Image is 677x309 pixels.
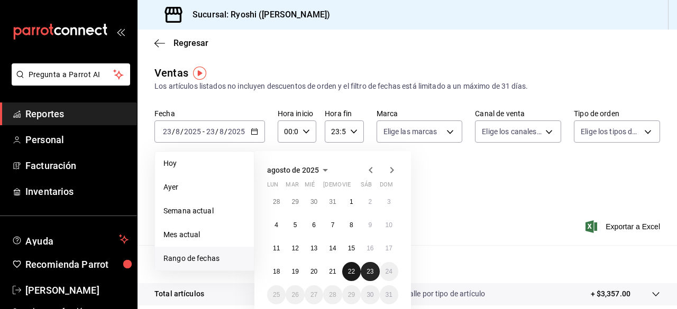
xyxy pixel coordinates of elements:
a: Pregunta a Parrot AI [7,77,130,88]
div: Los artículos listados no incluyen descuentos de orden y el filtro de fechas está limitado a un m... [154,81,660,92]
abbr: 31 de agosto de 2025 [386,291,392,298]
label: Fecha [154,110,265,117]
abbr: 30 de agosto de 2025 [367,291,373,298]
img: Tooltip marker [193,67,206,80]
button: 29 de julio de 2025 [286,192,304,211]
span: Elige los tipos de orden [581,126,641,137]
button: 14 de agosto de 2025 [323,239,342,258]
span: / [172,127,175,136]
span: agosto de 2025 [267,166,319,174]
button: 23 de agosto de 2025 [361,262,379,281]
abbr: 6 de agosto de 2025 [312,221,316,229]
abbr: 23 de agosto de 2025 [367,268,373,275]
abbr: 26 de agosto de 2025 [291,291,298,298]
abbr: viernes [342,181,351,192]
span: Facturación [25,158,129,173]
button: 16 de agosto de 2025 [361,239,379,258]
span: Ayuda [25,233,115,246]
abbr: 18 de agosto de 2025 [273,268,280,275]
abbr: 22 de agosto de 2025 [348,268,355,275]
button: 20 de agosto de 2025 [305,262,323,281]
span: Reportes [25,107,129,121]
abbr: 20 de agosto de 2025 [310,268,317,275]
input: -- [175,127,180,136]
button: 21 de agosto de 2025 [323,262,342,281]
abbr: 24 de agosto de 2025 [386,268,392,275]
button: 15 de agosto de 2025 [342,239,361,258]
button: 11 de agosto de 2025 [267,239,286,258]
span: / [180,127,184,136]
span: Exportar a Excel [588,220,660,233]
button: 29 de agosto de 2025 [342,285,361,304]
abbr: sábado [361,181,372,192]
abbr: miércoles [305,181,315,192]
abbr: 4 de agosto de 2025 [275,221,278,229]
abbr: lunes [267,181,278,192]
span: Pregunta a Parrot AI [29,69,114,80]
button: 2 de agosto de 2025 [361,192,379,211]
button: open_drawer_menu [116,27,125,36]
abbr: 16 de agosto de 2025 [367,245,373,252]
span: [PERSON_NAME] [25,283,129,297]
input: -- [219,127,224,136]
button: 30 de julio de 2025 [305,192,323,211]
button: 12 de agosto de 2025 [286,239,304,258]
span: Elige las marcas [383,126,437,137]
button: 10 de agosto de 2025 [380,216,398,235]
span: Rango de fechas [163,253,245,264]
p: + $3,357.00 [591,288,630,299]
abbr: 15 de agosto de 2025 [348,245,355,252]
button: 1 de agosto de 2025 [342,192,361,211]
abbr: 9 de agosto de 2025 [368,221,372,229]
button: 22 de agosto de 2025 [342,262,361,281]
abbr: 11 de agosto de 2025 [273,245,280,252]
abbr: 29 de julio de 2025 [291,198,298,205]
abbr: 31 de julio de 2025 [329,198,336,205]
span: Semana actual [163,205,245,217]
button: 28 de agosto de 2025 [323,285,342,304]
abbr: 27 de agosto de 2025 [310,291,317,298]
abbr: 8 de agosto de 2025 [350,221,353,229]
button: 31 de agosto de 2025 [380,285,398,304]
span: Regresar [173,38,208,48]
abbr: 5 de agosto de 2025 [294,221,297,229]
abbr: 30 de julio de 2025 [310,198,317,205]
input: -- [162,127,172,136]
span: Ayer [163,182,245,193]
abbr: 1 de agosto de 2025 [350,198,353,205]
button: 31 de julio de 2025 [323,192,342,211]
abbr: 12 de agosto de 2025 [291,245,298,252]
abbr: 21 de agosto de 2025 [329,268,336,275]
button: 18 de agosto de 2025 [267,262,286,281]
abbr: 2 de agosto de 2025 [368,198,372,205]
label: Hora inicio [278,110,316,117]
abbr: 28 de julio de 2025 [273,198,280,205]
button: 30 de agosto de 2025 [361,285,379,304]
button: 19 de agosto de 2025 [286,262,304,281]
button: 8 de agosto de 2025 [342,216,361,235]
abbr: 10 de agosto de 2025 [386,221,392,229]
button: 27 de agosto de 2025 [305,285,323,304]
button: 28 de julio de 2025 [267,192,286,211]
abbr: domingo [380,181,393,192]
button: 5 de agosto de 2025 [286,216,304,235]
button: 3 de agosto de 2025 [380,192,398,211]
button: 7 de agosto de 2025 [323,216,342,235]
h3: Sucursal: Ryoshi ([PERSON_NAME]) [184,8,330,21]
button: Pregunta a Parrot AI [12,63,130,86]
abbr: 14 de agosto de 2025 [329,245,336,252]
span: / [224,127,227,136]
abbr: 7 de agosto de 2025 [331,221,335,229]
abbr: jueves [323,181,386,192]
button: 13 de agosto de 2025 [305,239,323,258]
button: 25 de agosto de 2025 [267,285,286,304]
span: Recomienda Parrot [25,257,129,271]
p: Total artículos [154,288,204,299]
abbr: 19 de agosto de 2025 [291,268,298,275]
abbr: martes [286,181,298,192]
span: Inventarios [25,184,129,199]
button: 26 de agosto de 2025 [286,285,304,304]
span: Hoy [163,158,245,169]
button: 24 de agosto de 2025 [380,262,398,281]
button: 17 de agosto de 2025 [380,239,398,258]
